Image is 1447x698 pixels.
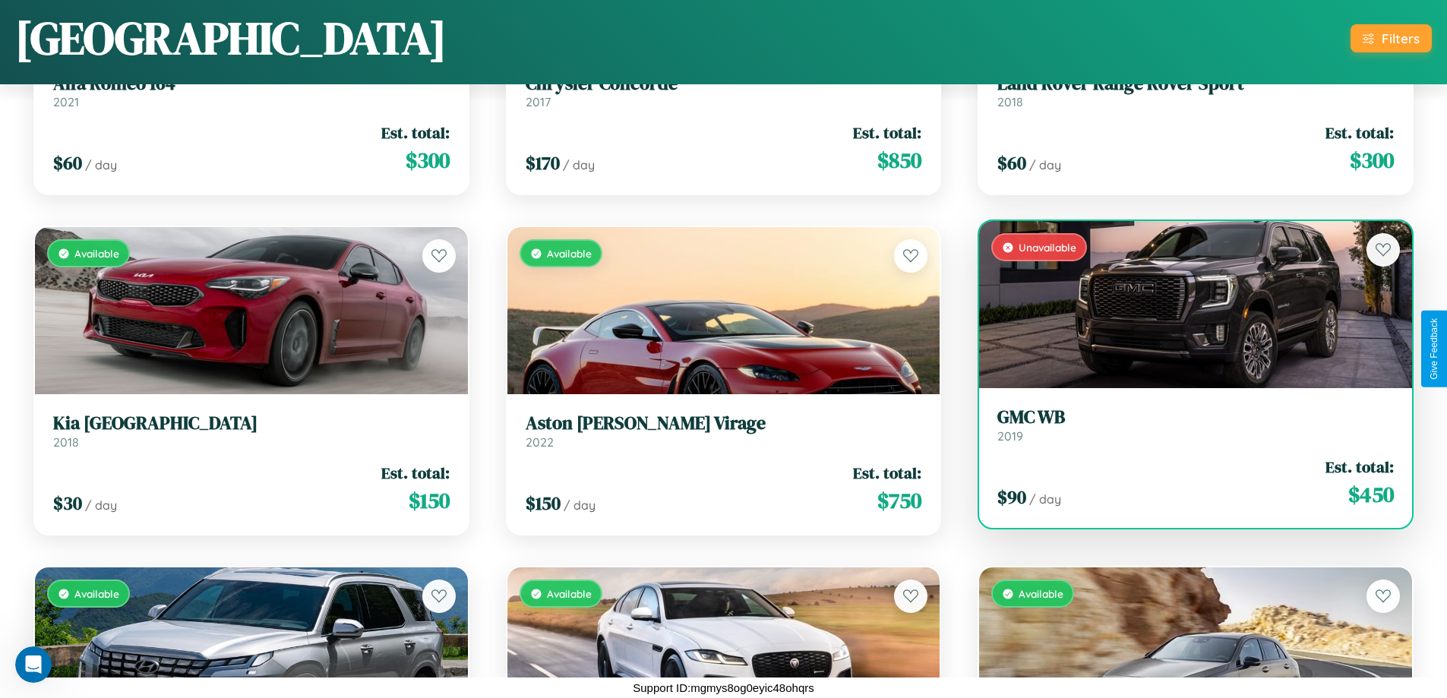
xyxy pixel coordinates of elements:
[997,94,1023,109] span: 2018
[997,73,1394,110] a: Land Rover Range Rover Sport2018
[74,247,119,260] span: Available
[526,412,922,450] a: Aston [PERSON_NAME] Virage2022
[1325,456,1394,478] span: Est. total:
[15,646,52,683] iframe: Intercom live chat
[1351,24,1432,52] button: Filters
[997,406,1394,444] a: GMC WB2019
[997,485,1026,510] span: $ 90
[409,485,450,516] span: $ 150
[526,491,561,516] span: $ 150
[1029,491,1061,507] span: / day
[1019,241,1076,254] span: Unavailable
[526,412,922,434] h3: Aston [PERSON_NAME] Virage
[53,94,79,109] span: 2021
[547,587,592,600] span: Available
[381,122,450,144] span: Est. total:
[53,491,82,516] span: $ 30
[853,462,921,484] span: Est. total:
[85,497,117,513] span: / day
[853,122,921,144] span: Est. total:
[526,94,551,109] span: 2017
[526,150,560,175] span: $ 170
[53,150,82,175] span: $ 60
[85,157,117,172] span: / day
[563,157,595,172] span: / day
[1029,157,1061,172] span: / day
[997,73,1394,95] h3: Land Rover Range Rover Sport
[15,7,447,69] h1: [GEOGRAPHIC_DATA]
[526,73,922,110] a: Chrysler Concorde2017
[381,462,450,484] span: Est. total:
[564,497,596,513] span: / day
[1382,30,1420,46] div: Filters
[53,412,450,434] h3: Kia [GEOGRAPHIC_DATA]
[1019,587,1063,600] span: Available
[997,428,1023,444] span: 2019
[53,73,450,110] a: Alfa Romeo 1642021
[53,434,79,450] span: 2018
[997,150,1026,175] span: $ 60
[53,412,450,450] a: Kia [GEOGRAPHIC_DATA]2018
[1325,122,1394,144] span: Est. total:
[74,587,119,600] span: Available
[633,677,814,698] p: Support ID: mgmys8og0eyic48ohqrs
[877,145,921,175] span: $ 850
[1350,145,1394,175] span: $ 300
[547,247,592,260] span: Available
[526,434,554,450] span: 2022
[997,406,1394,428] h3: GMC WB
[1429,318,1439,380] div: Give Feedback
[406,145,450,175] span: $ 300
[877,485,921,516] span: $ 750
[1348,479,1394,510] span: $ 450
